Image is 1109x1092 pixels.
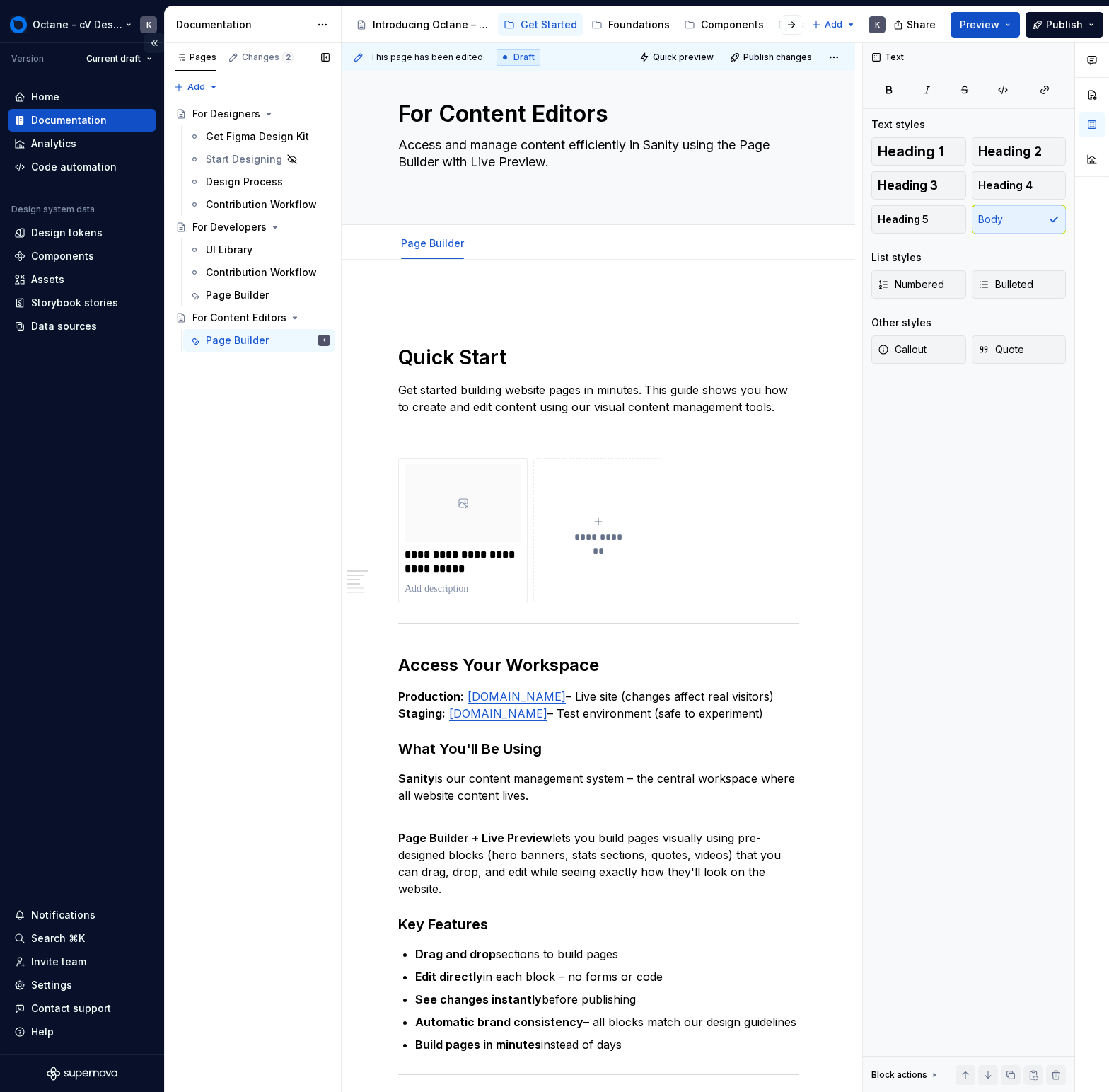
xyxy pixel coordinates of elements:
h3: What You'll Be Using [398,739,799,759]
div: For Designers [192,107,260,121]
span: Preview [960,18,999,32]
a: Analytics [8,132,156,155]
button: Contact support [8,997,156,1020]
a: Get Figma Design Kit [183,125,335,148]
button: Quote [972,335,1067,364]
a: For Designers [170,103,335,125]
textarea: Access and manage content efficiently in Sanity using the Page Builder with Live Preview. [395,134,796,190]
button: Octane - cV Design SystemK [3,9,161,40]
button: Heading 1 [871,137,966,166]
a: Components [678,13,770,36]
h2: Access Your Workspace [398,654,799,677]
a: Code automation [8,156,156,178]
p: is our content management system – the central workspace where all website content lives. [398,770,799,804]
p: sections to build pages [415,946,799,962]
div: List styles [871,251,922,265]
div: Design tokens [31,226,103,240]
strong: Page Builder + Live Preview [398,831,552,845]
button: Callout [871,335,966,364]
a: Contribution Workflow [183,193,335,216]
div: Design system data [11,204,95,215]
span: Callout [878,343,927,357]
p: – Live site (changes affect real visitors) – Test environment (safe to experiment) [398,688,799,722]
div: Start Designing [206,152,282,166]
div: Page tree [350,11,804,39]
svg: Supernova Logo [47,1067,117,1081]
div: Block actions [871,1069,927,1081]
div: Introducing Octane – a single source of truth for brand, design, and content. [373,18,489,32]
div: Page Builder [206,333,269,347]
div: Contribution Workflow [206,197,317,212]
p: – all blocks match our design guidelines [415,1013,799,1030]
div: Storybook stories [31,296,118,310]
button: Heading 2 [972,137,1067,166]
a: Documentation [8,109,156,132]
p: before publishing [415,991,799,1008]
div: K [875,19,880,30]
a: Home [8,86,156,108]
div: Contribution Workflow [206,265,317,280]
button: Share [886,12,945,38]
p: in each block – no forms or code [415,968,799,985]
button: Add [807,15,860,35]
div: Documentation [31,113,107,127]
div: Invite team [31,955,86,969]
button: Heading 4 [972,171,1067,200]
a: Assets [8,268,156,291]
div: Code automation [31,160,117,174]
div: Changes [242,52,294,63]
textarea: For Content Editors [395,97,796,131]
div: K [146,19,151,30]
img: 26998d5e-8903-4050-8939-6da79a9ddf72.png [10,16,27,33]
span: Heading 1 [878,144,944,159]
h3: Key Features [398,914,799,934]
div: For Developers [192,220,267,234]
div: Page Builder [395,228,470,258]
span: 2 [282,52,294,63]
div: Page tree [170,103,335,352]
div: Octane - cV Design System [33,18,123,32]
div: Foundations [608,18,670,32]
span: Share [907,18,936,32]
div: Settings [31,978,72,992]
a: Get Started [498,13,583,36]
a: UI Library [183,238,335,261]
button: Current draft [80,49,158,69]
a: For Content Editors [170,306,335,329]
button: Preview [951,12,1020,38]
span: This page has been edited. [370,52,485,63]
strong: Edit directly [415,970,483,984]
div: Search ⌘K [31,931,85,946]
button: Publish changes [726,47,818,67]
div: Block actions [871,1065,940,1085]
span: Add [825,19,842,30]
a: Storybook stories [8,292,156,314]
strong: Sanity [398,771,435,786]
h1: Quick Start [398,345,799,370]
strong: See changes instantly [415,992,542,1006]
button: Notifications [8,904,156,926]
div: Text styles [871,117,925,132]
div: Other styles [871,316,931,330]
a: Page Builder [183,284,335,306]
div: UI Library [206,243,252,257]
div: Components [31,249,94,263]
span: Bulleted [978,277,1033,292]
div: Help [31,1025,54,1039]
div: Data sources [31,319,97,333]
a: Design Process [183,171,335,193]
strong: Production: [398,689,464,703]
div: Pages [175,52,216,63]
a: Foundations [586,13,675,36]
div: K [323,333,326,347]
span: Heading 4 [978,178,1033,192]
span: Heading 3 [878,178,938,192]
a: Start Designing [183,148,335,171]
div: Get Figma Design Kit [206,130,309,144]
button: Bulleted [972,270,1067,299]
div: Version [11,53,44,64]
div: Components [701,18,764,32]
div: Analytics [31,137,76,151]
button: Heading 5 [871,205,966,234]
